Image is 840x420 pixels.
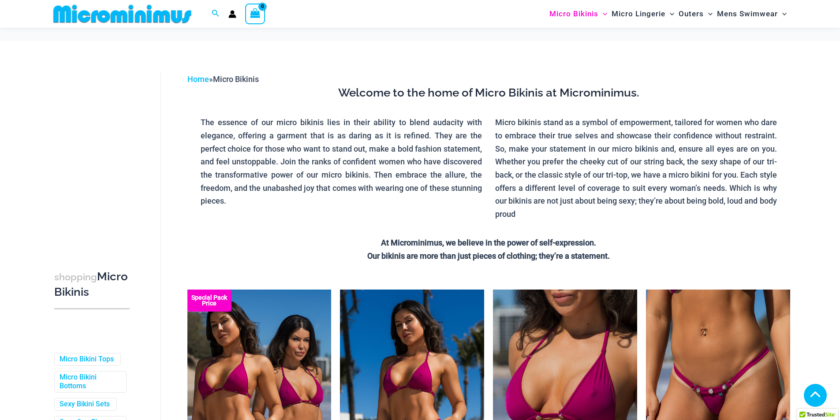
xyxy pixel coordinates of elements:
span: Outers [679,3,704,25]
a: View Shopping Cart, empty [245,4,265,24]
b: Special Pack Price [187,295,231,306]
p: The essence of our micro bikinis lies in their ability to blend audacity with elegance, offering ... [201,116,482,208]
span: shopping [54,271,97,282]
a: OutersMenu ToggleMenu Toggle [676,3,715,25]
iframe: TrustedSite Certified [54,66,134,242]
img: MM SHOP LOGO FLAT [50,4,195,24]
strong: Our bikinis are more than just pieces of clothing; they’re a statement. [367,251,610,260]
a: Micro Bikini Bottoms [60,373,119,391]
span: Micro Bikinis [549,3,598,25]
h3: Welcome to the home of Micro Bikinis at Microminimus. [194,85,784,100]
strong: At Microminimus, we believe in the power of self-expression. [381,238,596,247]
span: Menu Toggle [704,3,713,25]
h3: Micro Bikinis [54,269,130,300]
span: Menu Toggle [598,3,607,25]
a: Micro LingerieMenu ToggleMenu Toggle [609,3,676,25]
nav: Site Navigation [546,1,791,26]
a: Mens SwimwearMenu ToggleMenu Toggle [715,3,789,25]
span: Mens Swimwear [717,3,778,25]
a: Micro BikinisMenu ToggleMenu Toggle [547,3,609,25]
p: Micro bikinis stand as a symbol of empowerment, tailored for women who dare to embrace their true... [495,116,777,221]
a: Micro Bikini Tops [60,355,114,364]
a: Account icon link [228,10,236,18]
span: » [187,74,259,84]
span: Menu Toggle [665,3,674,25]
a: Home [187,74,209,84]
a: Search icon link [212,8,220,19]
span: Menu Toggle [778,3,787,25]
span: Micro Lingerie [612,3,665,25]
a: Sexy Bikini Sets [60,400,110,409]
span: Micro Bikinis [213,74,259,84]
